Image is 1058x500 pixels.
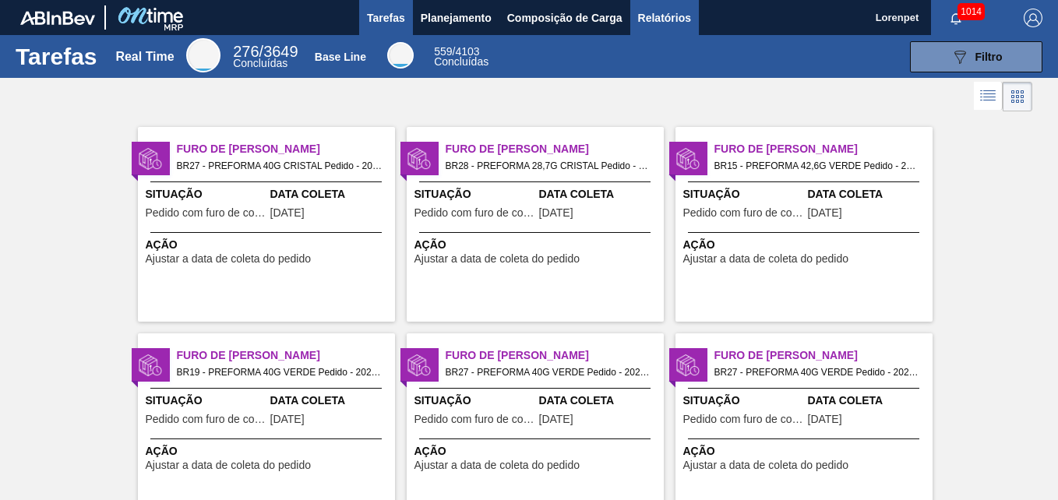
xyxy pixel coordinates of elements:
[507,9,622,27] span: Composição de Carga
[446,157,651,174] span: BR28 - PREFORMA 28,7G CRISTAL Pedido - 2003084
[714,364,920,381] span: BR27 - PREFORMA 40G VERDE Pedido - 2026958
[638,9,691,27] span: Relatórios
[146,443,391,460] span: Ação
[387,42,414,69] div: Base Line
[233,43,298,60] span: / 3649
[414,207,535,219] span: Pedido com furo de coleta
[808,186,929,202] span: Data Coleta
[714,347,933,364] span: Furo de Coleta
[414,253,580,265] span: Ajustar a data de coleta do pedido
[808,414,842,425] span: 16/09/2025
[270,186,391,202] span: Data Coleta
[233,43,259,60] span: 276
[115,50,174,64] div: Real Time
[414,443,660,460] span: Ação
[539,186,660,202] span: Data Coleta
[974,82,1003,111] div: Visão em Lista
[910,41,1042,72] button: Filtro
[270,207,305,219] span: 09/09/2025
[446,141,664,157] span: Furo de Coleta
[414,237,660,253] span: Ação
[808,393,929,409] span: Data Coleta
[683,207,804,219] span: Pedido com furo de coleta
[683,460,849,471] span: Ajustar a data de coleta do pedido
[434,45,452,58] span: 559
[146,393,266,409] span: Situação
[177,347,395,364] span: Furo de Coleta
[539,393,660,409] span: Data Coleta
[146,414,266,425] span: Pedido com furo de coleta
[146,207,266,219] span: Pedido com furo de coleta
[1024,9,1042,27] img: Logout
[414,393,535,409] span: Situação
[683,186,804,202] span: Situação
[177,141,395,157] span: Furo de Coleta
[146,186,266,202] span: Situação
[414,414,535,425] span: Pedido com furo de coleta
[1003,82,1032,111] div: Visão em Cards
[186,38,220,72] div: Real Time
[421,9,492,27] span: Planejamento
[683,443,929,460] span: Ação
[414,186,535,202] span: Situação
[683,253,849,265] span: Ajustar a data de coleta do pedido
[676,147,700,171] img: status
[446,364,651,381] span: BR27 - PREFORMA 40G VERDE Pedido - 2026957
[139,147,162,171] img: status
[177,157,383,174] span: BR27 - PREFORMA 40G CRISTAL Pedido - 2020140
[139,354,162,377] img: status
[714,157,920,174] span: BR15 - PREFORMA 42,6G VERDE Pedido - 2025669
[714,141,933,157] span: Furo de Coleta
[683,393,804,409] span: Situação
[414,460,580,471] span: Ajustar a data de coleta do pedido
[20,11,95,25] img: TNhmsLtSVTkK8tSr43FrP2fwEKptu5GPRR3wAAAABJRU5ErkJggg==
[315,51,366,63] div: Base Line
[233,57,287,69] span: Concluídas
[808,207,842,219] span: 15/09/2025
[434,47,488,67] div: Base Line
[146,253,312,265] span: Ajustar a data de coleta do pedido
[146,460,312,471] span: Ajustar a data de coleta do pedido
[407,147,431,171] img: status
[407,354,431,377] img: status
[446,347,664,364] span: Furo de Coleta
[957,3,985,20] span: 1014
[177,364,383,381] span: BR19 - PREFORMA 40G VERDE Pedido - 2026952
[539,207,573,219] span: 19/08/2025
[146,237,391,253] span: Ação
[931,7,981,29] button: Notificações
[676,354,700,377] img: status
[434,55,488,68] span: Concluídas
[539,414,573,425] span: 16/09/2025
[975,51,1003,63] span: Filtro
[16,48,97,65] h1: Tarefas
[683,237,929,253] span: Ação
[233,45,298,69] div: Real Time
[270,393,391,409] span: Data Coleta
[270,414,305,425] span: 16/09/2025
[367,9,405,27] span: Tarefas
[683,414,804,425] span: Pedido com furo de coleta
[434,45,479,58] span: / 4103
